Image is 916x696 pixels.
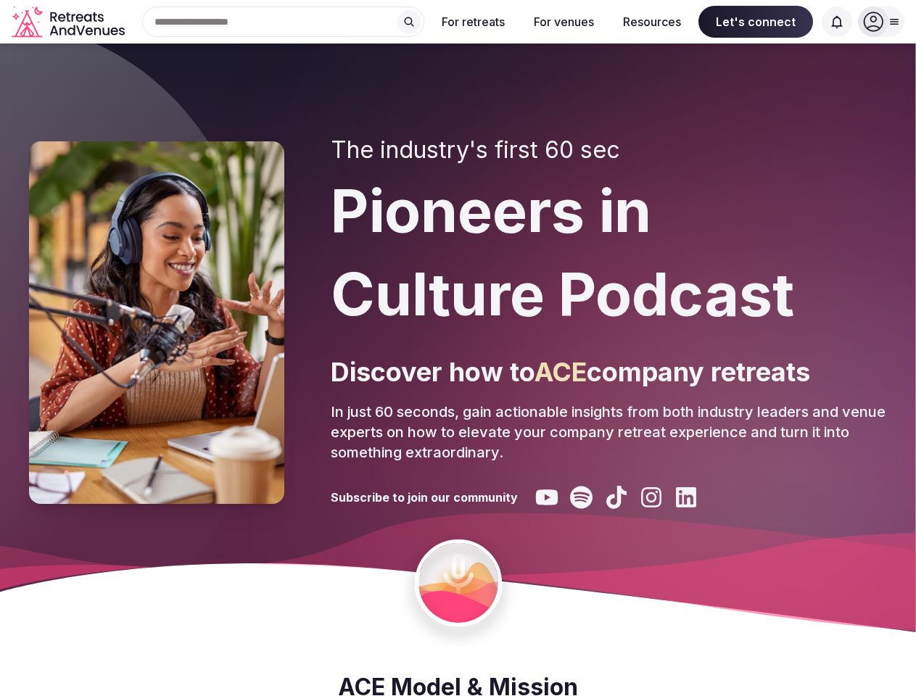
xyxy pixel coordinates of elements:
[12,6,128,38] svg: Retreats and Venues company logo
[29,141,284,504] img: Pioneers in Culture Podcast
[331,170,887,336] h1: Pioneers in Culture Podcast
[698,6,813,38] span: Let's connect
[611,6,693,38] button: Resources
[331,136,887,164] h2: The industry's first 60 sec
[331,354,887,390] p: Discover how to company retreats
[331,489,518,505] h3: Subscribe to join our community
[430,6,516,38] button: For retreats
[12,6,128,38] a: Visit the homepage
[331,402,887,463] p: In just 60 seconds, gain actionable insights from both industry leaders and venue experts on how ...
[522,6,606,38] button: For venues
[535,356,587,388] span: ACE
